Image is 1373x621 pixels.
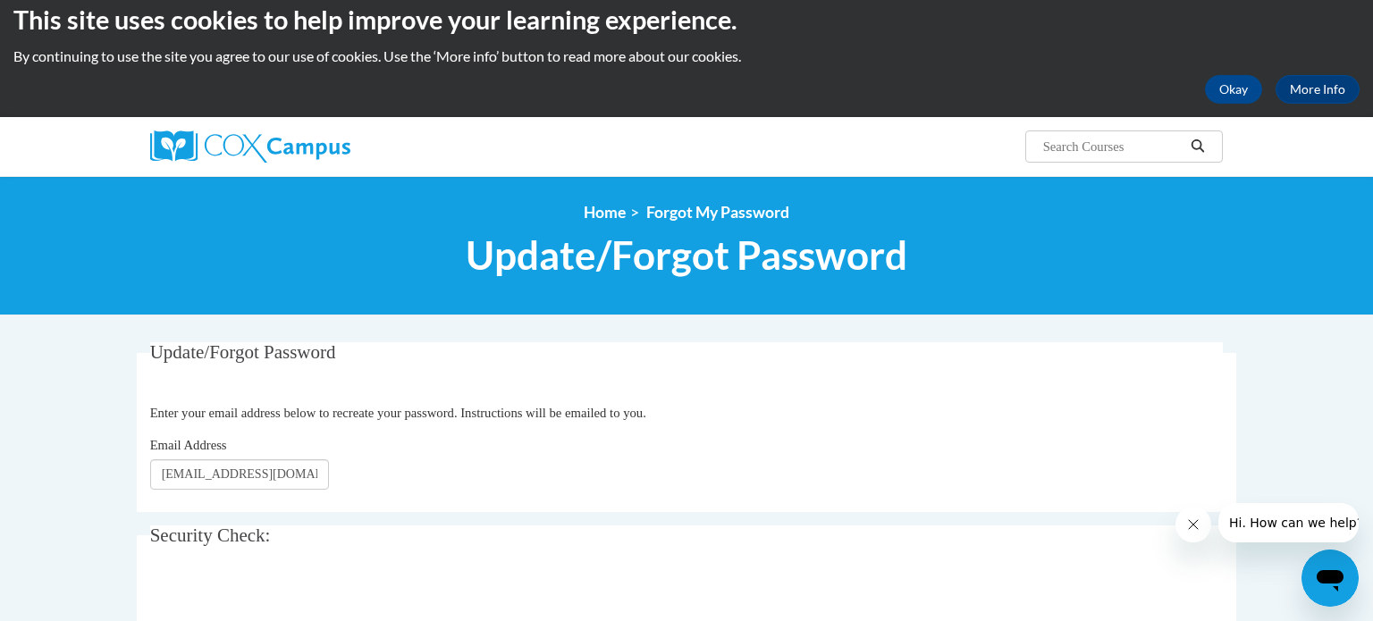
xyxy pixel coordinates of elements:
a: More Info [1276,75,1360,104]
span: Security Check: [150,524,271,546]
iframe: Close message [1175,507,1211,542]
p: By continuing to use the site you agree to our use of cookies. Use the ‘More info’ button to read... [13,46,1360,66]
span: Hi. How can we help? [11,13,145,27]
span: Email Address [150,438,227,452]
button: Search [1184,136,1211,157]
span: Update/Forgot Password [150,341,336,363]
a: Home [584,203,626,222]
input: Search Courses [1041,136,1184,157]
iframe: Message from company [1218,503,1359,542]
img: Cox Campus [150,130,350,163]
button: Okay [1205,75,1262,104]
iframe: Button to launch messaging window [1301,550,1359,607]
input: Email [150,459,329,490]
h2: This site uses cookies to help improve your learning experience. [13,2,1360,38]
span: Enter your email address below to recreate your password. Instructions will be emailed to you. [150,406,646,420]
span: Forgot My Password [646,203,789,222]
a: Cox Campus [150,130,490,163]
span: Update/Forgot Password [466,231,907,279]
